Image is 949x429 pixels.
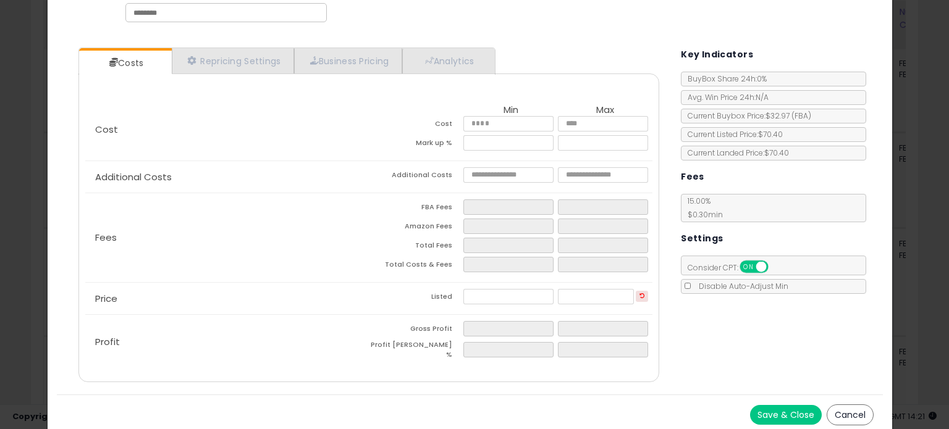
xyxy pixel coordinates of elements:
[681,110,811,121] span: Current Buybox Price:
[681,231,723,246] h5: Settings
[79,51,171,75] a: Costs
[693,281,788,291] span: Disable Auto-Adjust Min
[741,262,756,272] span: ON
[791,110,811,121] span: ( FBA )
[681,148,789,158] span: Current Landed Price: $70.40
[369,321,463,340] td: Gross Profit
[681,196,723,220] span: 15.00 %
[369,135,463,154] td: Mark up %
[558,105,652,116] th: Max
[85,125,369,135] p: Cost
[681,262,785,273] span: Consider CPT:
[767,262,787,272] span: OFF
[172,48,294,73] a: Repricing Settings
[369,257,463,276] td: Total Costs & Fees
[681,169,704,185] h5: Fees
[681,73,767,84] span: BuyBox Share 24h: 0%
[85,233,369,243] p: Fees
[369,199,463,219] td: FBA Fees
[294,48,402,73] a: Business Pricing
[85,337,369,347] p: Profit
[369,116,463,135] td: Cost
[402,48,494,73] a: Analytics
[85,172,369,182] p: Additional Costs
[681,92,769,102] span: Avg. Win Price 24h: N/A
[85,294,369,304] p: Price
[369,219,463,238] td: Amazon Fees
[766,110,811,121] span: $32.97
[750,405,822,425] button: Save & Close
[681,47,753,62] h5: Key Indicators
[681,209,723,220] span: $0.30 min
[681,129,783,140] span: Current Listed Price: $70.40
[369,238,463,257] td: Total Fees
[463,105,558,116] th: Min
[369,340,463,363] td: Profit [PERSON_NAME] %
[827,404,874,425] button: Cancel
[369,167,463,186] td: Additional Costs
[369,289,463,308] td: Listed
